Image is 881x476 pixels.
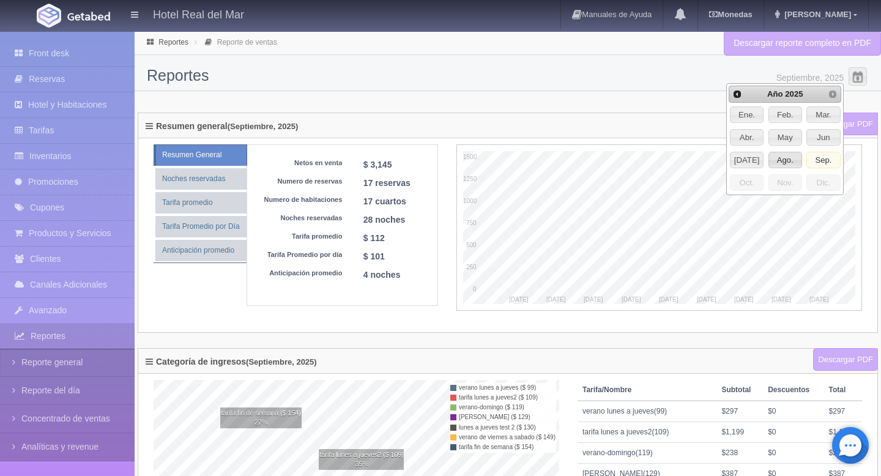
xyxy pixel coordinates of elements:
dt: Numero de reservas [253,177,343,187]
span: Mar. [807,107,839,123]
dt: Tarifa promedio [253,232,343,242]
h4: Categoría de ingresos [146,357,317,370]
a: Dic. [806,174,840,192]
span: Dic. [807,175,839,191]
div: tarifa lunes a jueves2 ($ 109) 35% [319,449,405,470]
b: Monedas [709,10,752,19]
span: Anterior [732,89,742,99]
dd: 17 cuartos [363,195,444,214]
span: Ene. [730,107,763,123]
a: Descargar PDF [813,348,878,371]
dt: Noches reservadas [253,214,343,223]
a: Anterior [730,87,744,101]
td: verano de viernes a sabado ($ 149) [457,433,556,442]
a: Siguient [827,87,840,101]
td: $238 [824,442,862,463]
a: Tarifa Promedio por Día [155,216,247,237]
label: (Septiembre, 2025) [228,122,299,131]
span: May [769,130,801,146]
td: $0 [763,422,823,442]
td: $238 [716,442,763,463]
a: Ago. [768,152,802,169]
label: (Septiembre, 2025) [246,358,317,366]
a: Resumen General [155,144,247,166]
dt: Anticipación promedio [253,269,343,278]
dd: $ 3,145 [363,158,444,177]
td: $297 [824,401,862,422]
a: [DATE] [730,152,764,169]
a: Descargar PDF [813,113,878,136]
span: Seleccionar Mes [849,67,867,86]
dd: $ 101 [363,250,444,269]
a: Anticipación promedio [155,240,247,261]
span: Ago. [769,152,801,168]
th: Total [824,380,862,401]
td: $1,199 [716,422,763,442]
a: Abr. [730,129,764,146]
td: verano-domingo ($ 119) [457,403,556,412]
a: Feb. [768,106,802,124]
th: Descuentos [763,380,823,401]
a: Reporte de ventas [217,38,277,46]
span: Nov. [769,175,801,191]
span: [DATE] [730,152,763,168]
dt: Tarifa Promedio por día [253,250,343,260]
td: $0 [763,401,823,422]
span: Sep. [807,152,839,168]
td: verano-domingo(119) [578,442,716,463]
img: Getabed [37,4,61,28]
td: $0 [763,442,823,463]
dd: 17 reservas [363,177,444,195]
img: Getabed [67,12,110,21]
dd: 4 noches [363,269,444,287]
a: Ene. [730,106,764,124]
dt: Netos en venta [253,158,343,168]
a: Reportes [158,38,188,46]
span: [PERSON_NAME] [781,10,851,19]
td: verano lunes a jueves(99) [578,401,716,422]
span: Siguient [828,89,838,99]
td: tarifa lunes a jueves2(109) [578,422,716,442]
h2: Reportes [147,67,869,84]
h4: Hotel Real del Mar [153,6,244,21]
span: Feb. [769,107,801,123]
dd: 28 noches [363,214,444,232]
td: tarifa lunes a jueves2 ($ 109) [457,393,556,403]
th: Tarifa/Nombre [578,380,716,401]
span: Jun [807,130,839,146]
h4: Resumen general [146,122,298,134]
a: Año 2025 [754,88,816,100]
th: Subtotal [716,380,763,401]
td: [PERSON_NAME] ($ 129) [457,412,556,422]
a: Descargar reporte completo en PDF [724,31,881,56]
a: Nov. [768,174,802,192]
dd: $ 112 [363,232,444,250]
a: Oct. [730,174,764,192]
div: tarifa fin de semana ($ 154) 27% [220,407,302,428]
a: Mar. [806,106,840,124]
a: Sep. [806,152,840,169]
td: tarifa fin de semana ($ 154) [457,442,556,452]
a: Tarifa promedio [155,192,247,214]
span: Oct. [730,175,763,191]
span: Año 2025 [755,89,816,99]
dt: Numero de habitaciones [253,195,343,205]
td: lunes a jueves test 2 ($ 130) [457,423,556,433]
a: Jun [806,129,840,146]
a: May [768,129,802,146]
span: Abr. [730,130,763,146]
td: $297 [716,401,763,422]
td: $1,199 [824,422,862,442]
a: Noches reservadas [155,168,247,190]
td: verano lunes a jueves ($ 99) [457,383,556,393]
